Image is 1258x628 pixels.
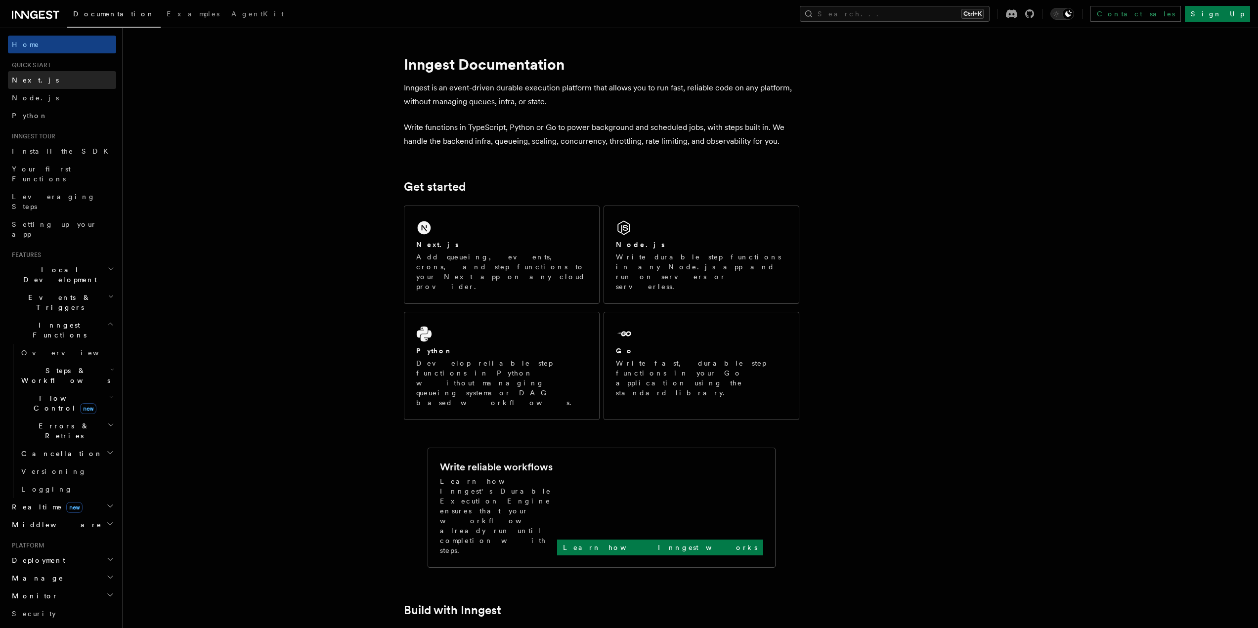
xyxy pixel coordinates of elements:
a: Node.jsWrite durable step functions in any Node.js app and run on servers or serverless. [604,206,799,304]
span: Inngest Functions [8,320,107,340]
button: Middleware [8,516,116,534]
span: AgentKit [231,10,284,18]
button: Events & Triggers [8,289,116,316]
p: Inngest is an event-driven durable execution platform that allows you to run fast, reliable code ... [404,81,799,109]
span: Examples [167,10,219,18]
kbd: Ctrl+K [961,9,984,19]
button: Realtimenew [8,498,116,516]
a: PythonDevelop reliable step functions in Python without managing queueing systems or DAG based wo... [404,312,600,420]
span: Deployment [8,555,65,565]
span: Middleware [8,520,102,530]
a: Documentation [67,3,161,28]
a: Build with Inngest [404,603,501,617]
a: Your first Functions [8,160,116,188]
span: Your first Functions [12,165,71,183]
span: Logging [21,485,73,493]
a: Versioning [17,462,116,480]
span: new [66,502,83,513]
span: Events & Triggers [8,293,108,312]
a: Get started [404,180,466,194]
a: Overview [17,344,116,362]
a: Leveraging Steps [8,188,116,215]
span: Manage [8,573,64,583]
span: Python [12,112,48,120]
button: Deployment [8,551,116,569]
span: Documentation [73,10,155,18]
button: Errors & Retries [17,417,116,445]
h2: Write reliable workflows [440,460,553,474]
a: GoWrite fast, durable step functions in your Go application using the standard library. [604,312,799,420]
span: Errors & Retries [17,421,107,441]
h1: Inngest Documentation [404,55,799,73]
p: Write fast, durable step functions in your Go application using the standard library. [616,358,787,398]
a: Contact sales [1090,6,1181,22]
div: Inngest Functions [8,344,116,498]
h2: Next.js [416,240,459,250]
p: Write durable step functions in any Node.js app and run on servers or serverless. [616,252,787,292]
button: Monitor [8,587,116,605]
span: Realtime [8,502,83,512]
a: Next.jsAdd queueing, events, crons, and step functions to your Next app on any cloud provider. [404,206,600,304]
button: Cancellation [17,445,116,462]
span: Node.js [12,94,59,102]
span: Home [12,40,40,49]
p: Learn how Inngest's Durable Execution Engine ensures that your workflow already run until complet... [440,476,557,555]
a: Security [8,605,116,623]
span: Setting up your app [12,220,97,238]
button: Search...Ctrl+K [800,6,990,22]
button: Local Development [8,261,116,289]
a: Python [8,107,116,125]
a: Home [8,36,116,53]
a: Setting up your app [8,215,116,243]
button: Manage [8,569,116,587]
a: Logging [17,480,116,498]
span: Install the SDK [12,147,114,155]
h2: Python [416,346,453,356]
span: Features [8,251,41,259]
h2: Go [616,346,634,356]
span: Security [12,610,56,618]
a: Examples [161,3,225,27]
a: AgentKit [225,3,290,27]
button: Flow Controlnew [17,389,116,417]
button: Inngest Functions [8,316,116,344]
button: Toggle dark mode [1050,8,1074,20]
a: Node.js [8,89,116,107]
span: Monitor [8,591,58,601]
span: Local Development [8,265,108,285]
span: Steps & Workflows [17,366,110,385]
a: Learn how Inngest works [557,540,763,555]
span: new [80,403,96,414]
a: Sign Up [1185,6,1250,22]
p: Learn how Inngest works [563,543,757,552]
span: Platform [8,542,44,549]
span: Inngest tour [8,132,55,140]
span: Quick start [8,61,51,69]
p: Add queueing, events, crons, and step functions to your Next app on any cloud provider. [416,252,587,292]
span: Versioning [21,467,87,475]
a: Next.js [8,71,116,89]
span: Cancellation [17,449,103,459]
span: Overview [21,349,123,357]
p: Develop reliable step functions in Python without managing queueing systems or DAG based workflows. [416,358,587,408]
a: Install the SDK [8,142,116,160]
p: Write functions in TypeScript, Python or Go to power background and scheduled jobs, with steps bu... [404,121,799,148]
span: Next.js [12,76,59,84]
h2: Node.js [616,240,665,250]
span: Flow Control [17,393,109,413]
span: Leveraging Steps [12,193,95,210]
button: Steps & Workflows [17,362,116,389]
